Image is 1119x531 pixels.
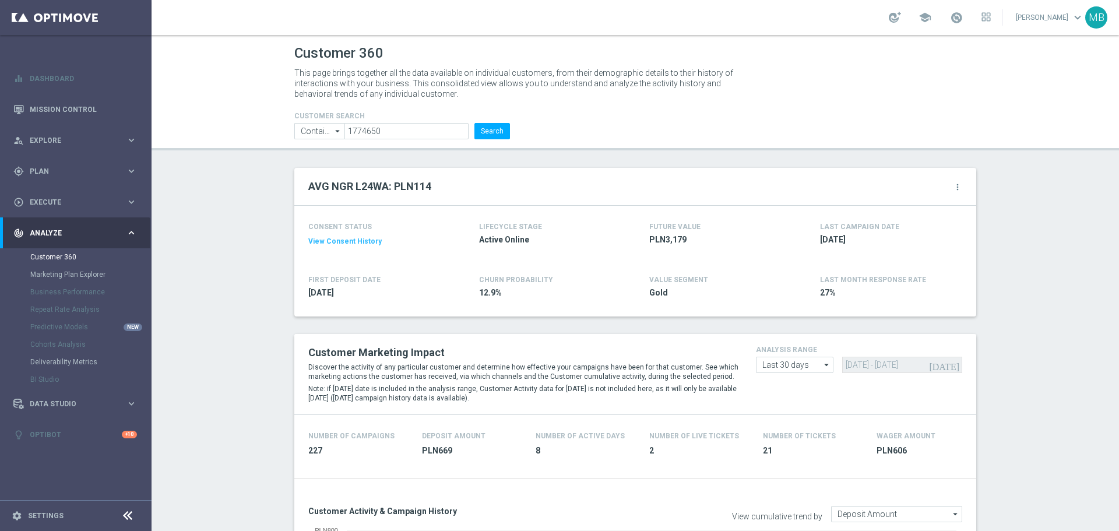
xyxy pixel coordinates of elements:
[13,228,138,238] button: track_changes Analyze keyboard_arrow_right
[308,223,445,231] h4: CONSENT STATUS
[13,63,137,94] div: Dashboard
[820,234,956,245] span: 2025-09-15
[13,74,138,83] button: equalizer Dashboard
[308,432,395,440] h4: Number of Campaigns
[649,432,739,440] h4: Number Of Live Tickets
[1085,6,1107,29] div: MB
[763,445,863,456] span: 21
[649,234,786,245] span: PLN3,179
[126,196,137,208] i: keyboard_arrow_right
[30,252,121,262] a: Customer 360
[30,248,150,266] div: Customer 360
[820,287,956,298] span: 27%
[1015,9,1085,26] a: [PERSON_NAME]keyboard_arrow_down
[12,511,22,521] i: settings
[30,230,126,237] span: Analyze
[13,166,126,177] div: Plan
[30,270,121,279] a: Marketing Plan Explorer
[821,357,833,372] i: arrow_drop_down
[344,123,469,139] input: Enter CID, Email, name or phone
[30,63,137,94] a: Dashboard
[919,11,931,24] span: school
[126,135,137,146] i: keyboard_arrow_right
[13,105,138,114] button: Mission Control
[763,432,836,440] h4: Number Of Tickets
[308,445,408,456] span: 227
[877,445,976,456] span: PLN606
[294,68,743,99] p: This page brings together all the data available on individual customers, from their demographic ...
[124,323,142,331] div: NEW
[30,400,126,407] span: Data Studio
[30,357,121,367] a: Deliverability Metrics
[294,45,976,62] h1: Customer 360
[13,197,126,208] div: Execute
[30,301,150,318] div: Repeat Rate Analysis
[422,432,485,440] h4: Deposit Amount
[756,357,833,373] input: analysis range
[13,198,138,207] button: play_circle_outline Execute keyboard_arrow_right
[649,276,708,284] h4: VALUE SEGMENT
[536,432,625,440] h4: Number of Active Days
[30,94,137,125] a: Mission Control
[877,432,935,440] h4: Wager Amount
[122,431,137,438] div: +10
[13,228,126,238] div: Analyze
[30,199,126,206] span: Execute
[13,73,24,84] i: equalizer
[13,399,126,409] div: Data Studio
[13,430,24,440] i: lightbulb
[422,445,522,456] span: PLN669
[474,123,510,139] button: Search
[479,223,542,231] h4: LIFECYCLE STAGE
[30,266,150,283] div: Marketing Plan Explorer
[30,336,150,353] div: Cohorts Analysis
[13,430,138,439] button: lightbulb Optibot +10
[126,166,137,177] i: keyboard_arrow_right
[308,180,431,194] h2: AVG NGR L24WA: PLN114
[332,124,344,139] i: arrow_drop_down
[13,136,138,145] button: person_search Explore keyboard_arrow_right
[308,237,382,247] button: View Consent History
[13,399,138,409] button: Data Studio keyboard_arrow_right
[649,287,786,298] span: Gold
[820,223,899,231] h4: LAST CAMPAIGN DATE
[950,507,962,522] i: arrow_drop_down
[308,363,738,381] p: Discover the activity of any particular customer and determine how effective your campaigns have ...
[820,276,926,284] span: LAST MONTH RESPONSE RATE
[30,137,126,144] span: Explore
[30,168,126,175] span: Plan
[13,167,138,176] button: gps_fixed Plan keyboard_arrow_right
[479,234,615,245] span: Active Online
[126,398,137,409] i: keyboard_arrow_right
[732,512,822,522] label: View cumulative trend by
[28,512,64,519] a: Settings
[1071,11,1084,24] span: keyboard_arrow_down
[308,506,627,516] h3: Customer Activity & Campaign History
[126,227,137,238] i: keyboard_arrow_right
[308,346,738,360] h2: Customer Marketing Impact
[30,283,150,301] div: Business Performance
[649,223,701,231] h4: FUTURE VALUE
[13,228,24,238] i: track_changes
[30,419,122,450] a: Optibot
[30,318,150,336] div: Predictive Models
[479,287,615,298] span: 12.9%
[953,182,962,192] i: more_vert
[294,123,344,139] input: Contains
[13,135,24,146] i: person_search
[13,94,137,125] div: Mission Control
[649,445,749,456] span: 2
[13,135,126,146] div: Explore
[13,197,24,208] i: play_circle_outline
[308,384,738,403] p: Note: if [DATE] date is included in the analysis range, Customer Activity data for [DATE] is not ...
[308,287,445,298] span: 2020-03-02
[294,112,510,120] h4: CUSTOMER SEARCH
[308,276,381,284] h4: FIRST DEPOSIT DATE
[536,445,635,456] span: 8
